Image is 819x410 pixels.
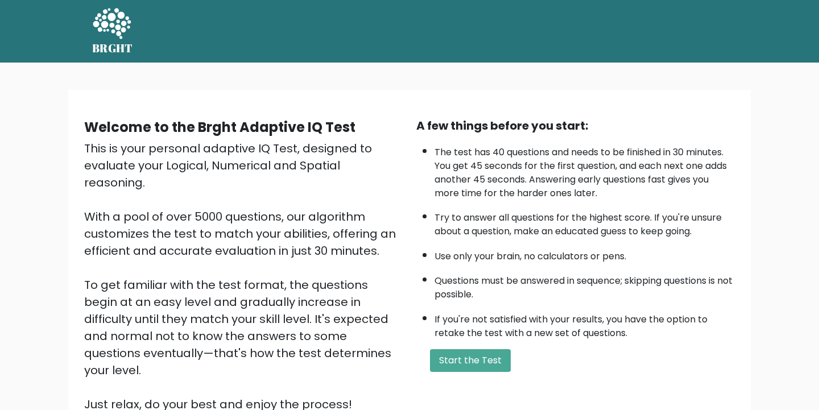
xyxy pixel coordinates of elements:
h5: BRGHT [92,42,133,55]
b: Welcome to the Brght Adaptive IQ Test [84,118,355,136]
a: BRGHT [92,5,133,58]
button: Start the Test [430,349,511,372]
li: Questions must be answered in sequence; skipping questions is not possible. [435,268,735,301]
li: Try to answer all questions for the highest score. If you're unsure about a question, make an edu... [435,205,735,238]
li: If you're not satisfied with your results, you have the option to retake the test with a new set ... [435,307,735,340]
li: The test has 40 questions and needs to be finished in 30 minutes. You get 45 seconds for the firs... [435,140,735,200]
div: A few things before you start: [416,117,735,134]
li: Use only your brain, no calculators or pens. [435,244,735,263]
